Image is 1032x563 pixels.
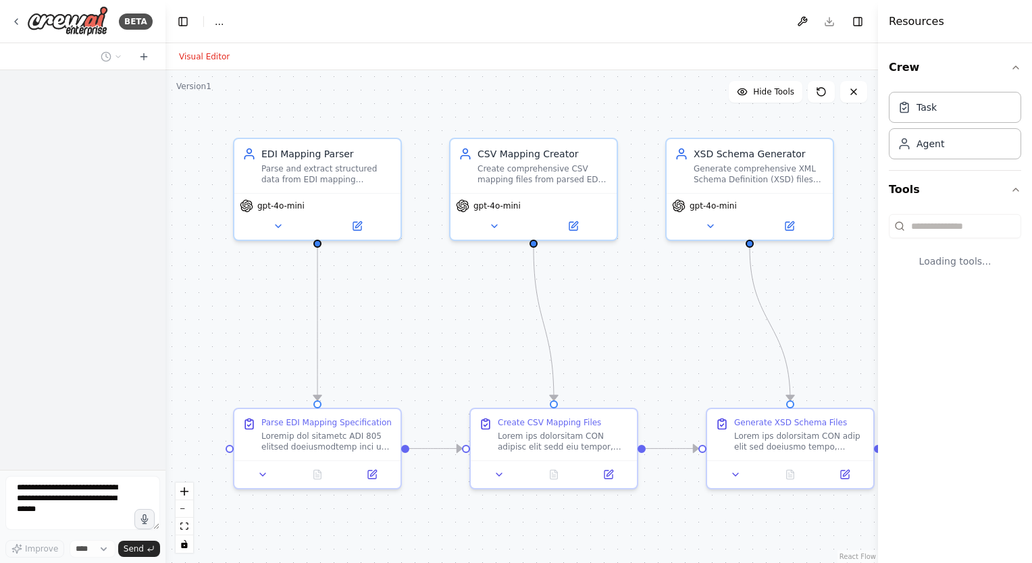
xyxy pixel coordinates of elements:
div: EDI Mapping ParserParse and extract structured data from EDI mapping specification documents, ide... [233,138,402,241]
div: CSV Mapping Creator [478,147,609,161]
span: ... [215,15,224,28]
h4: Resources [889,14,944,30]
div: Parse EDI Mapping SpecificationLoremip dol sitametc ADI 805 elitsed doeiusmodtemp inci utl etdolo... [233,408,402,489]
g: Edge from 66a2ca86-abbe-40d7-b5fb-2b287d89cbee to f12eb628-771a-4725-975d-187059525adb [409,441,462,455]
div: Crew [889,86,1021,170]
span: gpt-4o-mini [473,200,521,211]
div: Create CSV Mapping FilesLorem ips dolorsitam CON adipisc elit sedd eiu tempor, incidi utlaboreetd... [469,408,638,489]
button: No output available [525,466,583,483]
div: Create comprehensive CSV mapping files from parsed EDI data, organizing information into multiple... [478,163,609,185]
img: Logo [27,6,108,36]
span: Hide Tools [753,86,794,97]
button: Tools [889,171,1021,209]
button: Improve [5,540,64,558]
button: fit view [176,518,193,535]
div: Generate comprehensive XML Schema Definition (XSD) files from parsed EDI mapping data, creating b... [694,163,825,185]
div: Loremip dol sitametc ADI 805 elitsed doeiusmodtemp inci utl etdolor mag ali enimadmini veniamqui:... [261,431,392,452]
button: Switch to previous chat [95,49,128,65]
button: Hide Tools [729,81,802,103]
div: BETA [119,14,153,30]
button: toggle interactivity [176,535,193,553]
div: Tools [889,209,1021,290]
span: gpt-4o-mini [690,200,737,211]
button: No output available [762,466,819,483]
div: Loading tools... [889,244,1021,279]
button: Hide right sidebar [848,12,867,31]
div: EDI Mapping Parser [261,147,392,161]
div: Lorem ips dolorsitam CON adip elit sed doeiusmo tempo, incididu utlaboreetdol MAG (ALI Enimad Min... [734,431,865,452]
button: Open in side panel [821,466,868,483]
div: Lorem ips dolorsitam CON adipisc elit sedd eiu tempor, incidi utlaboreetdol MAG aliquae admin ven... [498,431,629,452]
div: Agent [917,137,944,151]
button: Hide left sidebar [174,12,192,31]
g: Edge from aaea0425-9e45-4610-80a7-8aebdc480b77 to 66a2ca86-abbe-40d7-b5fb-2b287d89cbee [311,248,324,400]
span: gpt-4o-mini [257,200,305,211]
div: Parse EDI Mapping Specification [261,417,392,428]
button: zoom out [176,500,193,518]
div: Generate XSD Schema Files [734,417,847,428]
button: Visual Editor [171,49,238,65]
a: React Flow attribution [840,553,876,560]
div: Parse and extract structured data from EDI mapping specification documents, identifying input seg... [261,163,392,185]
span: Send [124,543,144,554]
button: Open in side panel [585,466,631,483]
button: Crew [889,49,1021,86]
span: Improve [25,543,58,554]
g: Edge from f12eb628-771a-4725-975d-187059525adb to 907a6763-3d1a-46f0-a532-38519527236a [646,441,698,455]
g: Edge from 2c26bb2c-1c1e-43ff-9155-d61f54584e87 to 907a6763-3d1a-46f0-a532-38519527236a [743,248,797,400]
button: zoom in [176,483,193,500]
div: Task [917,101,937,114]
button: Open in side panel [751,218,827,234]
div: Generate XSD Schema FilesLorem ips dolorsitam CON adip elit sed doeiusmo tempo, incididu utlabore... [706,408,875,489]
g: Edge from a0380cb7-0d98-4631-b036-a5590228b8da to f12eb628-771a-4725-975d-187059525adb [527,248,561,400]
button: Open in side panel [535,218,611,234]
div: CSV Mapping CreatorCreate comprehensive CSV mapping files from parsed EDI data, organizing inform... [449,138,618,241]
div: Create CSV Mapping Files [498,417,601,428]
button: Open in side panel [319,218,395,234]
div: React Flow controls [176,483,193,553]
button: Start a new chat [133,49,155,65]
button: Send [118,541,160,557]
nav: breadcrumb [215,15,224,28]
div: XSD Schema GeneratorGenerate comprehensive XML Schema Definition (XSD) files from parsed EDI mapp... [665,138,834,241]
button: Click to speak your automation idea [134,509,155,529]
div: XSD Schema Generator [694,147,825,161]
button: Open in side panel [349,466,395,483]
div: Version 1 [176,81,211,92]
button: No output available [289,466,346,483]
